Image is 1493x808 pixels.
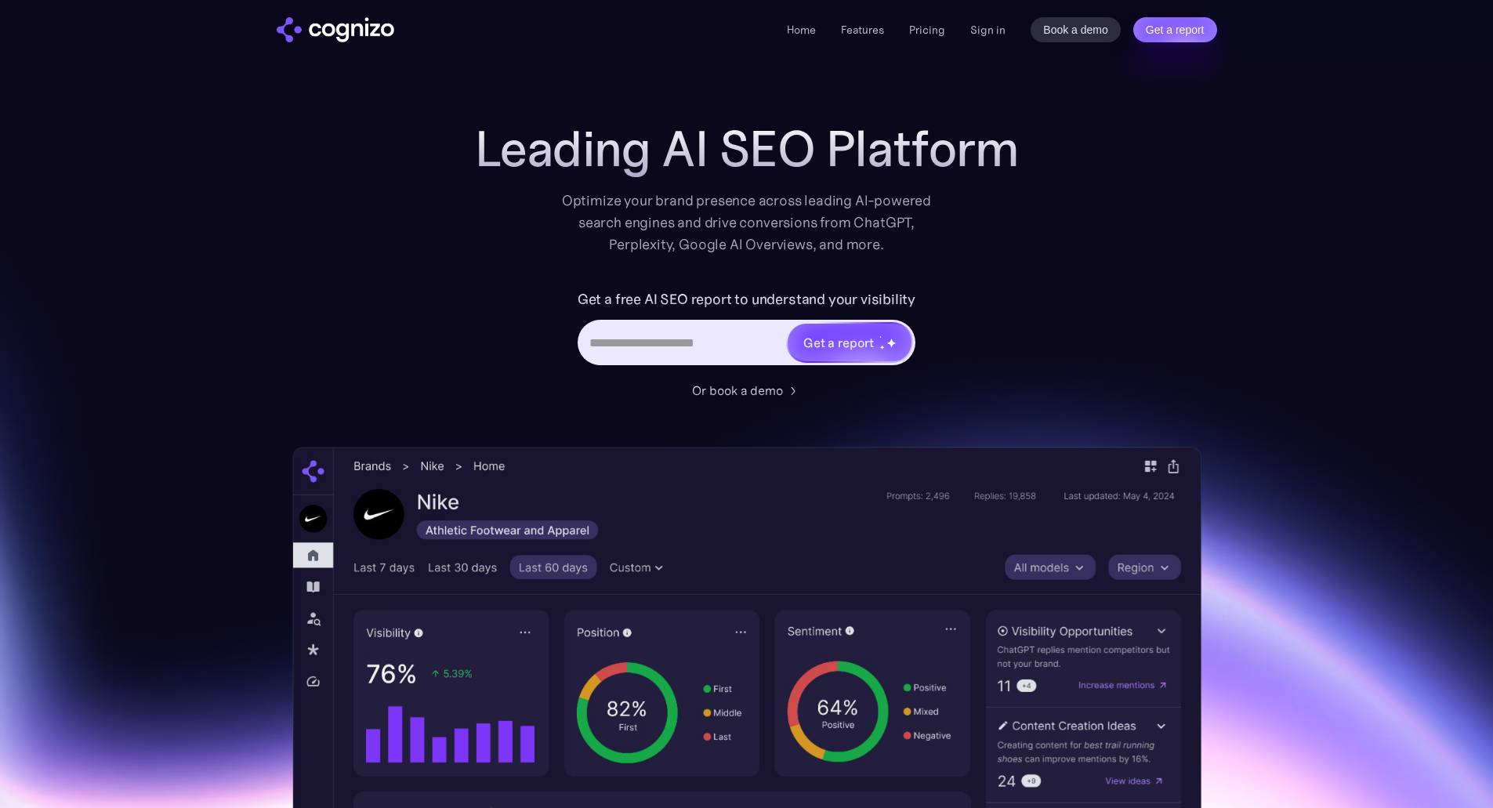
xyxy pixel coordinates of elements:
[787,23,816,37] a: Home
[841,23,884,37] a: Features
[879,345,885,350] img: star
[692,381,802,400] a: Or book a demo
[578,287,915,373] form: Hero URL Input Form
[886,338,897,348] img: star
[909,23,945,37] a: Pricing
[578,287,915,312] label: Get a free AI SEO report to understand your visibility
[1031,17,1121,42] a: Book a demo
[692,381,783,400] div: Or book a demo
[1133,17,1217,42] a: Get a report
[970,20,1006,39] a: Sign in
[277,17,394,42] img: cognizo logo
[786,322,913,363] a: Get a reportstarstarstar
[475,121,1019,177] h1: Leading AI SEO Platform
[277,17,394,42] a: home
[879,335,882,338] img: star
[554,190,940,255] div: Optimize your brand presence across leading AI-powered search engines and drive conversions from ...
[803,333,874,352] div: Get a report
